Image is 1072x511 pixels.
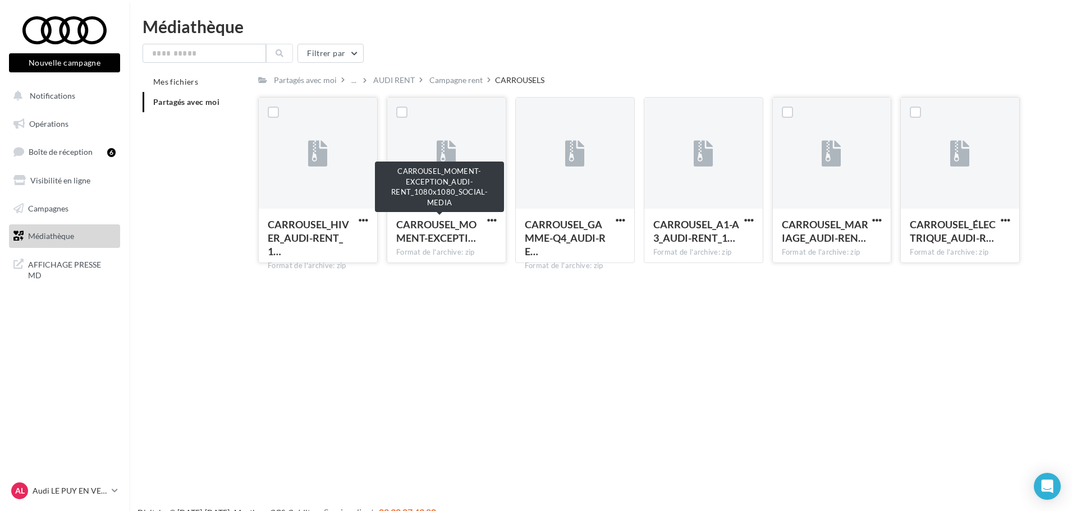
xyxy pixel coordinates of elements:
[9,53,120,72] button: Nouvelle campagne
[28,257,116,281] span: AFFICHAGE PRESSE MD
[7,140,122,164] a: Boîte de réception6
[1034,473,1061,500] div: Open Intercom Messenger
[29,147,93,156] span: Boîte de réception
[30,176,90,185] span: Visibilité en ligne
[30,91,75,100] span: Notifications
[7,252,122,286] a: AFFICHAGE PRESSE MD
[349,72,359,88] div: ...
[7,224,122,248] a: Médiathèque
[7,197,122,220] a: Campagnes
[7,169,122,192] a: Visibilité en ligne
[525,218,606,257] span: CARROUSEL_GAMME-Q4_AUDI-RENT_1080x1080_SOCIAL-MEDIA
[33,485,107,496] p: Audi LE PUY EN VELAY
[910,218,996,244] span: CARROUSEL_ÉLECTRIQUE_AUDI-RENT_1080x1080_SOCIAL-MEDIA
[782,247,882,257] div: Format de l'archive: zip
[268,218,349,257] span: CARROUSEL_HIVER_AUDI-RENT_1080x1080_SOCIAL-MEDIA
[910,247,1010,257] div: Format de l'archive: zip
[15,485,25,496] span: AL
[495,75,544,86] div: CARROUSELS
[375,162,504,212] div: CARROUSEL_MOMENT-EXCEPTION_AUDI-RENT_1080x1080_SOCIAL-MEDIA
[525,261,625,271] div: Format de l'archive: zip
[107,148,116,157] div: 6
[153,97,219,107] span: Partagés avec moi
[268,261,368,271] div: Format de l'archive: zip
[297,44,364,63] button: Filtrer par
[396,247,497,257] div: Format de l'archive: zip
[429,75,483,86] div: Campagne rent
[29,119,68,128] span: Opérations
[9,480,120,501] a: AL Audi LE PUY EN VELAY
[153,77,198,86] span: Mes fichiers
[396,218,477,244] span: CARROUSEL_MOMENT-EXCEPTION_AUDI-RENT_1080x1080_SOCIAL-MEDIA
[653,218,739,244] span: CARROUSEL_A1-A3_AUDI-RENT_1080x1080_SOCIAL-MEDIA
[7,84,118,108] button: Notifications
[274,75,337,86] div: Partagés avec moi
[28,231,74,241] span: Médiathèque
[7,112,122,136] a: Opérations
[373,75,415,86] div: AUDI RENT
[28,203,68,213] span: Campagnes
[653,247,754,257] div: Format de l'archive: zip
[782,218,868,244] span: CARROUSEL_MARIAGE_AUDI-RENT_1080x1080_SOCIAL-MEDIA
[143,18,1059,35] div: Médiathèque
